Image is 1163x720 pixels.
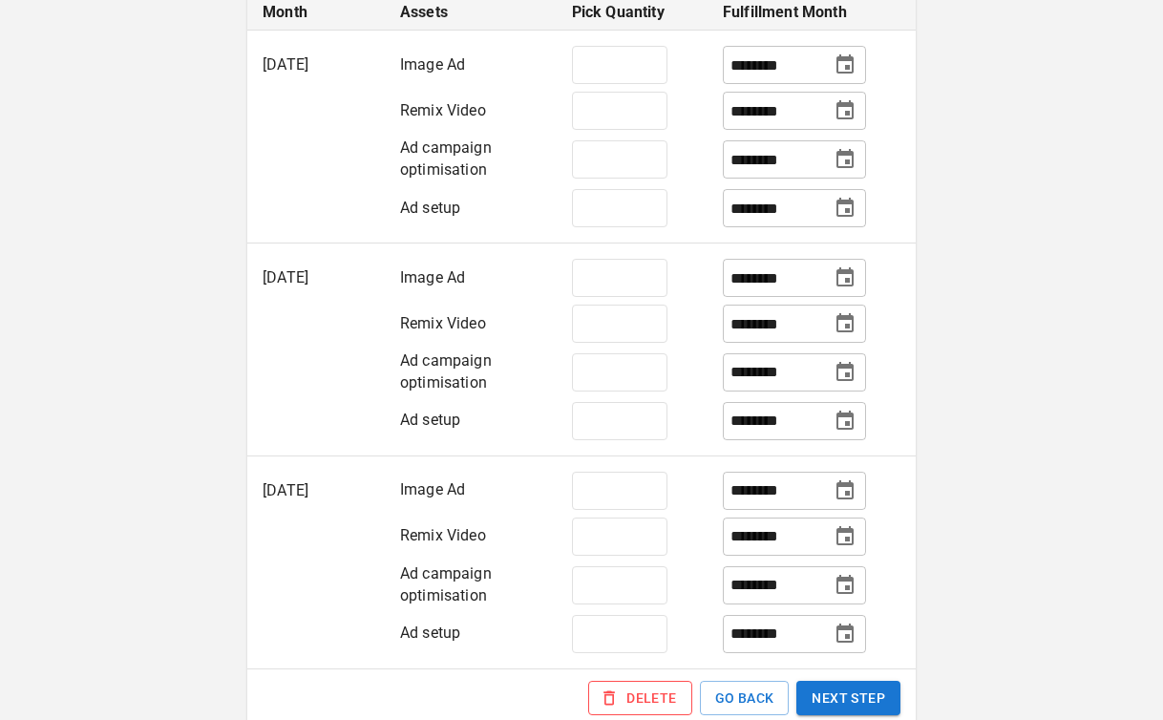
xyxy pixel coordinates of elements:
span: Ad setup [400,411,460,429]
button: DELETE [588,681,691,716]
button: Choose date, selected date is Nov 1, 2025 [829,356,861,389]
button: NEXT STEP [796,681,900,716]
td: [DATE] [247,244,385,456]
span: Remix Video [400,314,486,332]
button: Choose date, selected date is Oct 1, 2025 [829,192,861,224]
span: Ad campaign optimisation [400,138,492,179]
span: Image Ad [400,480,465,498]
span: Ad campaign optimisation [400,351,492,392]
button: Choose date, selected date is Oct 1, 2025 [829,95,861,127]
button: Choose date, selected date is Dec 1, 2025 [829,569,861,602]
span: Image Ad [400,55,465,74]
button: Choose date, selected date is Nov 1, 2025 [829,405,861,437]
button: GO BACK [700,681,790,716]
span: Ad campaign optimisation [400,564,492,604]
td: [DATE] [247,455,385,667]
button: Choose date, selected date is Dec 1, 2025 [829,618,861,650]
span: Remix Video [400,101,486,119]
span: Ad setup [400,199,460,217]
button: Choose date, selected date is Nov 1, 2026 [829,307,861,340]
button: Choose date, selected date is Oct 1, 2025 [829,143,861,176]
button: Choose date, selected date is Dec 1, 2025 [829,475,861,507]
button: Choose date, selected date is Nov 1, 2025 [829,262,861,294]
span: Image Ad [400,268,465,286]
button: Choose date, selected date is Dec 1, 2025 [829,520,861,553]
button: Choose date, selected date is Oct 1, 2025 [829,49,861,81]
td: [DATE] [247,31,385,244]
span: Remix Video [400,526,486,544]
span: Ad setup [400,624,460,642]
